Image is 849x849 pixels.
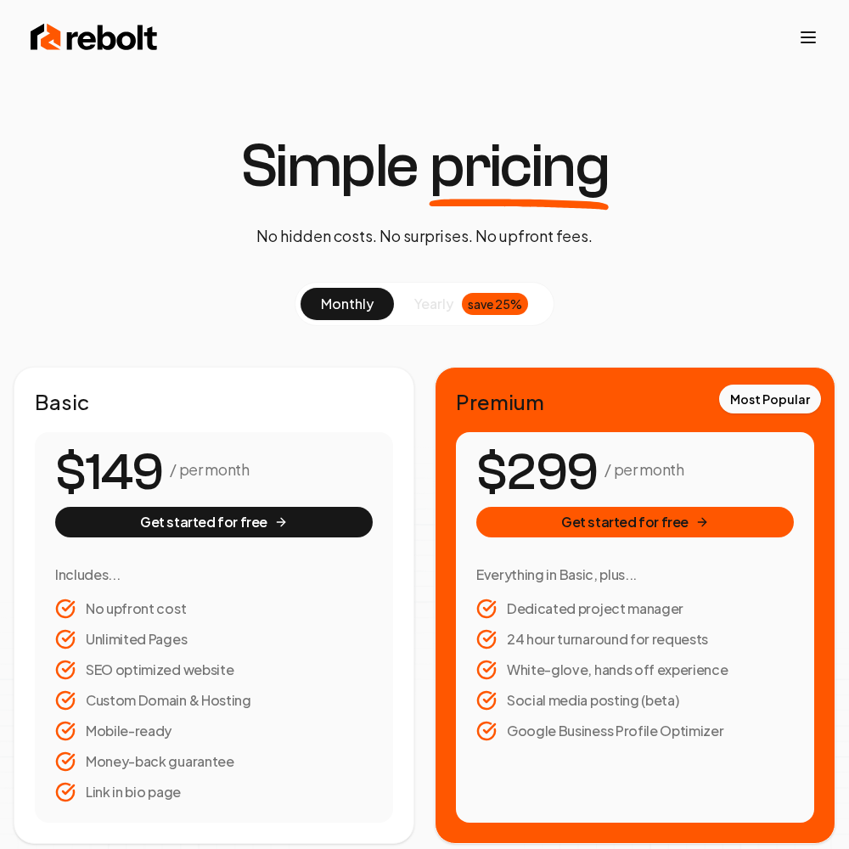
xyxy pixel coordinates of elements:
[719,385,821,413] div: Most Popular
[456,388,814,415] h2: Premium
[55,660,373,680] li: SEO optimized website
[35,388,393,415] h2: Basic
[476,690,794,711] li: Social media posting (beta)
[256,224,593,248] p: No hidden costs. No surprises. No upfront fees.
[798,27,818,48] button: Toggle mobile menu
[476,599,794,619] li: Dedicated project manager
[31,20,158,54] img: Rebolt Logo
[55,599,373,619] li: No upfront cost
[170,458,249,481] p: / per month
[240,136,610,197] h1: Simple
[394,288,548,320] button: yearlysave 25%
[476,565,794,585] h3: Everything in Basic, plus...
[55,507,373,537] button: Get started for free
[430,136,610,197] span: pricing
[55,751,373,772] li: Money-back guarantee
[55,690,373,711] li: Custom Domain & Hosting
[55,629,373,649] li: Unlimited Pages
[55,435,163,511] number-flow-react: $149
[476,629,794,649] li: 24 hour turnaround for requests
[462,293,528,315] div: save 25%
[604,458,683,481] p: / per month
[476,435,598,511] number-flow-react: $299
[476,721,794,741] li: Google Business Profile Optimizer
[414,294,453,314] span: yearly
[55,721,373,741] li: Mobile-ready
[55,565,373,585] h3: Includes...
[321,295,374,312] span: monthly
[476,660,794,680] li: White-glove, hands off experience
[476,507,794,537] button: Get started for free
[301,288,394,320] button: monthly
[55,782,373,802] li: Link in bio page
